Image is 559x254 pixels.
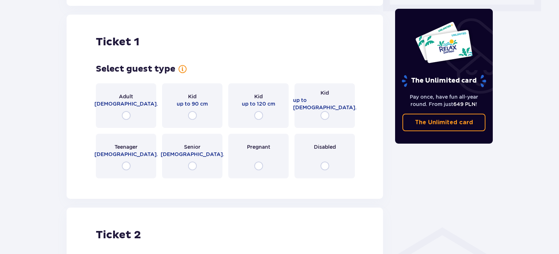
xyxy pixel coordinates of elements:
p: Pay once, have fun all-year round. From just ! [402,93,486,108]
h3: Select guest type [96,64,175,75]
span: Kid [320,89,329,96]
p: The Unlimited card [415,118,473,126]
span: [DEMOGRAPHIC_DATA]. [94,100,158,107]
span: Kid [188,93,196,100]
span: Kid [254,93,263,100]
span: Adult [119,93,133,100]
img: Two entry cards to Suntago with the word 'UNLIMITED RELAX', featuring a white background with tro... [415,21,473,64]
span: 649 PLN [453,101,476,107]
span: Pregnant [247,143,270,151]
span: up to 90 cm [177,100,208,107]
a: The Unlimited card [402,114,486,131]
span: up to 120 cm [242,100,275,107]
h2: Ticket 2 [96,228,141,242]
span: Teenager [115,143,138,151]
span: [DEMOGRAPHIC_DATA]. [161,151,224,158]
p: The Unlimited card [401,75,487,87]
span: Disabled [314,143,336,151]
span: up to [DEMOGRAPHIC_DATA]. [293,96,357,111]
span: [DEMOGRAPHIC_DATA]. [94,151,158,158]
h2: Ticket 1 [96,35,139,49]
span: Senior [184,143,200,151]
